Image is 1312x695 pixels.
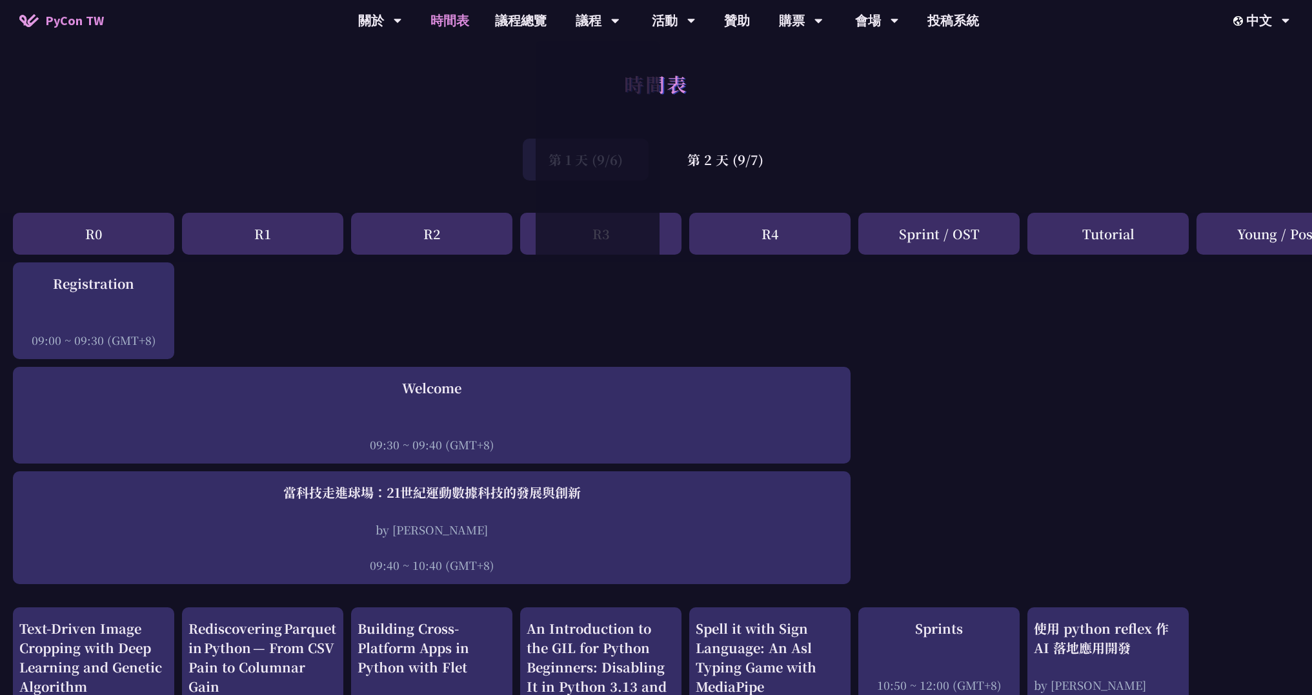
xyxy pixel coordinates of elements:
div: R0 [13,213,174,255]
div: Registration [19,274,168,293]
div: R4 [689,213,851,255]
span: PyCon TW [45,11,104,30]
div: 09:40 ~ 10:40 (GMT+8) [19,557,844,573]
div: 當科技走進球場：21世紀運動數據科技的發展與創新 [19,483,844,502]
div: Sprints [865,619,1013,638]
div: 10:50 ~ 12:00 (GMT+8) [865,677,1013,693]
div: Sprint / OST [858,213,1020,255]
div: R1 [182,213,343,255]
div: by [PERSON_NAME] [1034,677,1182,693]
div: Tutorial [1027,213,1189,255]
div: by [PERSON_NAME] [19,522,844,538]
div: 第 2 天 (9/7) [661,139,789,181]
div: R3 [520,213,681,255]
div: 09:30 ~ 09:40 (GMT+8) [19,436,844,453]
div: Building Cross-Platform Apps in Python with Flet [358,619,506,677]
a: 當科技走進球場：21世紀運動數據科技的發展與創新 by [PERSON_NAME] 09:40 ~ 10:40 (GMT+8) [19,483,844,573]
div: Welcome [19,378,844,398]
div: 09:00 ~ 09:30 (GMT+8) [19,332,168,348]
div: 第 1 天 (9/6) [523,139,649,181]
img: Home icon of PyCon TW 2025 [19,14,39,27]
a: PyCon TW [6,5,117,37]
img: Locale Icon [1233,16,1246,26]
div: 使用 python reflex 作 AI 落地應用開發 [1034,619,1182,658]
div: R2 [351,213,512,255]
